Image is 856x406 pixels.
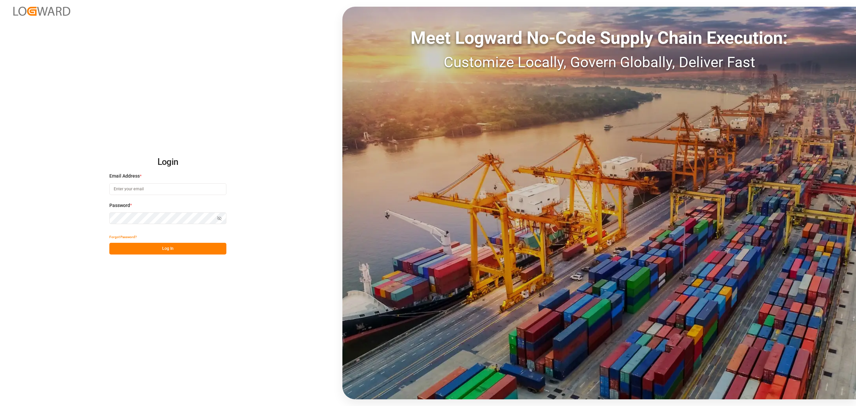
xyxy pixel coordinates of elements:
input: Enter your email [109,183,226,195]
span: Email Address [109,173,140,180]
button: Log In [109,243,226,255]
h2: Login [109,151,226,173]
span: Password [109,202,130,209]
div: Customize Locally, Govern Globally, Deliver Fast [342,51,856,73]
button: Forgot Password? [109,231,137,243]
img: Logward_new_orange.png [13,7,70,16]
div: Meet Logward No-Code Supply Chain Execution: [342,25,856,51]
